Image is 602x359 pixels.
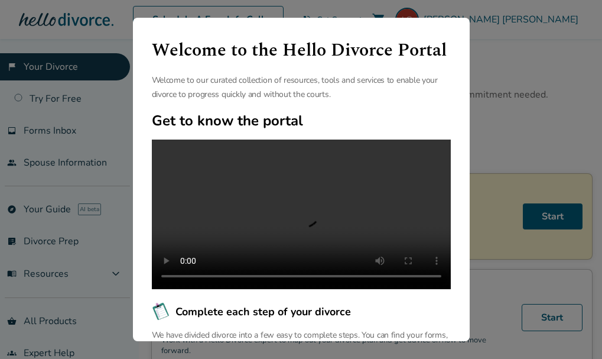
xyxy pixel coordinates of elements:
iframe: Chat Widget [543,302,602,359]
p: We have divided divorce into a few easy to complete steps. You can find your forms, instructions,... [152,328,451,357]
img: Complete each step of your divorce [152,302,171,321]
span: Complete each step of your divorce [175,304,351,319]
p: Welcome to our curated collection of resources, tools and services to enable your divorce to prog... [152,73,451,102]
h2: Get to know the portal [152,111,451,130]
h1: Welcome to the Hello Divorce Portal [152,37,451,64]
